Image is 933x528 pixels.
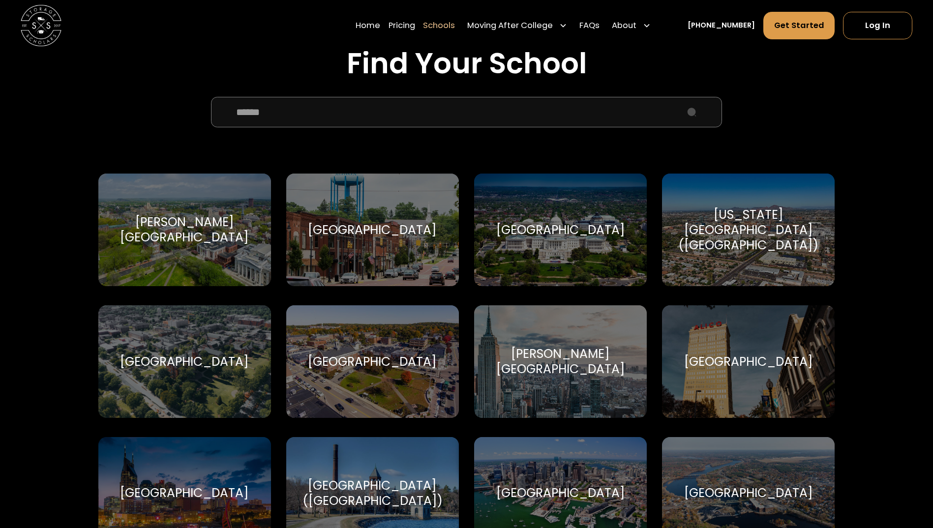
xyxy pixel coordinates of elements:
a: Go to selected school [662,305,835,418]
a: [PHONE_NUMBER] [688,20,755,31]
a: Go to selected school [286,305,459,418]
a: Go to selected school [662,174,835,286]
a: Schools [423,11,455,40]
div: [GEOGRAPHIC_DATA] [684,354,813,369]
a: Pricing [389,11,415,40]
a: Go to selected school [98,305,271,418]
div: About [608,11,655,40]
a: Go to selected school [286,174,459,286]
div: [GEOGRAPHIC_DATA] [120,485,249,500]
a: Go to selected school [98,174,271,286]
a: Go to selected school [474,174,647,286]
div: Moving After College [463,11,572,40]
div: [GEOGRAPHIC_DATA] [496,485,625,500]
h2: Find Your School [98,46,835,81]
div: About [612,20,636,32]
div: [GEOGRAPHIC_DATA] [308,222,437,237]
div: Moving After College [467,20,553,32]
div: [GEOGRAPHIC_DATA] [496,222,625,237]
div: [GEOGRAPHIC_DATA] [684,485,813,500]
div: [GEOGRAPHIC_DATA] [308,354,437,369]
div: [GEOGRAPHIC_DATA] ([GEOGRAPHIC_DATA]) [299,478,447,508]
div: [PERSON_NAME][GEOGRAPHIC_DATA] [111,214,259,245]
a: Home [356,11,380,40]
a: Get Started [763,12,835,39]
div: [GEOGRAPHIC_DATA] [120,354,249,369]
a: Go to selected school [474,305,647,418]
div: [PERSON_NAME][GEOGRAPHIC_DATA] [486,346,634,377]
div: [US_STATE][GEOGRAPHIC_DATA] ([GEOGRAPHIC_DATA]) [674,207,822,253]
img: Storage Scholars main logo [21,5,61,46]
a: Log In [843,12,912,39]
a: FAQs [579,11,600,40]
